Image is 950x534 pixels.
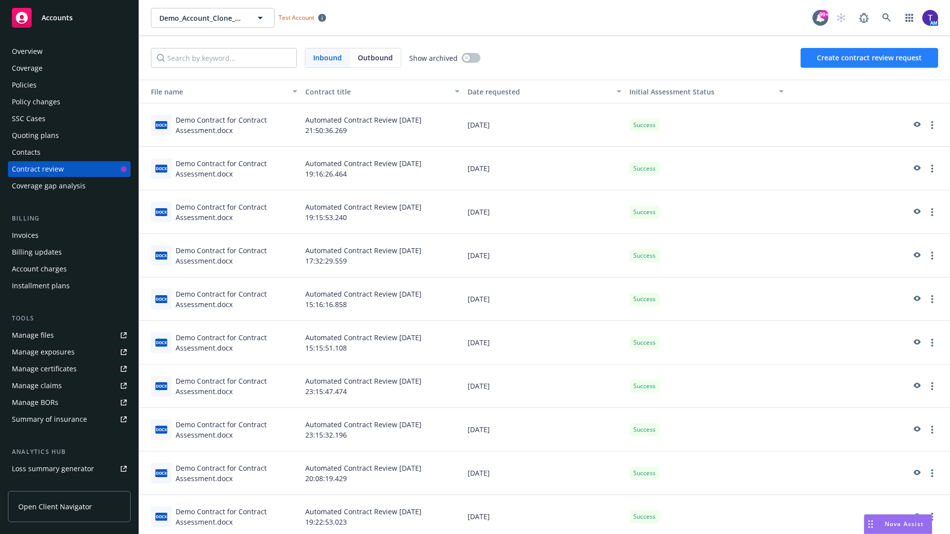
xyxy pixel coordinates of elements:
a: more [926,119,938,131]
span: docx [155,165,167,172]
a: Policies [8,77,131,93]
div: Automated Contract Review [DATE] 23:15:32.196 [301,408,464,451]
div: 99+ [819,10,828,19]
span: Success [633,295,656,304]
span: Test Account [279,13,314,22]
button: Create contract review request [801,48,938,68]
div: Manage claims [12,378,62,394]
div: [DATE] [464,190,626,234]
div: Summary of insurance [12,411,87,427]
span: Success [633,251,656,260]
span: Create contract review request [817,53,922,62]
a: SSC Cases [8,111,131,127]
div: Demo Contract for Contract Assessment.docx [176,202,297,222]
span: Initial Assessment Status [629,87,714,96]
div: Toggle SortBy [629,87,773,97]
div: Contacts [12,144,41,160]
div: [DATE] [464,147,626,190]
a: preview [910,293,922,305]
span: docx [155,252,167,259]
a: Coverage [8,60,131,76]
a: more [926,337,938,349]
a: more [926,511,938,523]
a: Search [877,8,897,28]
span: docx [155,426,167,433]
div: Loss summary generator [12,461,94,477]
span: Show archived [409,53,458,63]
span: Test Account [275,12,330,23]
span: Success [633,512,656,521]
input: Search by keyword... [151,48,297,68]
span: Inbound [305,48,350,67]
span: Outbound [350,48,401,67]
a: more [926,250,938,262]
div: Demo Contract for Contract Assessment.docx [176,419,297,440]
a: preview [910,250,922,262]
span: docx [155,513,167,520]
div: [DATE] [464,234,626,277]
span: Success [633,208,656,217]
span: Success [633,164,656,173]
a: more [926,380,938,392]
a: Manage claims [8,378,131,394]
a: Manage files [8,327,131,343]
div: Policies [12,77,37,93]
a: Loss summary generator [8,461,131,477]
a: more [926,293,938,305]
span: Demo_Account_Clone_QA_CR_Tests_Demo [159,13,245,23]
span: Success [633,338,656,347]
a: more [926,163,938,175]
div: Date requested [468,87,611,97]
div: Account charges [12,261,67,277]
div: Manage BORs [12,395,58,410]
span: Success [633,382,656,391]
div: SSC Cases [12,111,46,127]
div: Coverage [12,60,43,76]
span: docx [155,382,167,390]
span: Accounts [42,14,73,22]
a: more [926,467,938,479]
div: Automated Contract Review [DATE] 21:50:36.269 [301,103,464,147]
div: Installment plans [12,278,70,294]
span: Nova Assist [885,520,924,528]
div: Billing [8,214,131,223]
div: Overview [12,44,43,59]
div: Billing updates [12,244,62,260]
a: preview [910,424,922,436]
div: Drag to move [864,515,877,534]
a: Coverage gap analysis [8,178,131,194]
div: Automated Contract Review [DATE] 19:16:26.464 [301,147,464,190]
a: Report a Bug [854,8,874,28]
div: Quoting plans [12,128,59,143]
div: [DATE] [464,408,626,451]
span: Manage exposures [8,344,131,360]
span: Inbound [313,52,342,63]
div: Policy changes [12,94,60,110]
span: docx [155,295,167,303]
div: Coverage gap analysis [12,178,86,194]
a: Start snowing [831,8,851,28]
div: Demo Contract for Contract Assessment.docx [176,376,297,397]
div: Tools [8,313,131,323]
a: preview [910,206,922,218]
a: more [926,424,938,436]
div: Automated Contract Review [DATE] 20:08:19.429 [301,451,464,495]
a: Switch app [900,8,919,28]
div: [DATE] [464,451,626,495]
img: photo [922,10,938,26]
button: Demo_Account_Clone_QA_CR_Tests_Demo [151,8,275,28]
div: Demo Contract for Contract Assessment.docx [176,332,297,353]
div: Demo Contract for Contract Assessment.docx [176,506,297,527]
div: Demo Contract for Contract Assessment.docx [176,463,297,484]
a: Manage BORs [8,395,131,410]
a: Quoting plans [8,128,131,143]
a: Policy changes [8,94,131,110]
a: Summary of insurance [8,411,131,427]
span: docx [155,208,167,216]
div: Analytics hub [8,447,131,457]
a: Accounts [8,4,131,32]
div: Demo Contract for Contract Assessment.docx [176,245,297,266]
span: Success [633,425,656,434]
div: [DATE] [464,103,626,147]
span: Open Client Navigator [18,501,92,512]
